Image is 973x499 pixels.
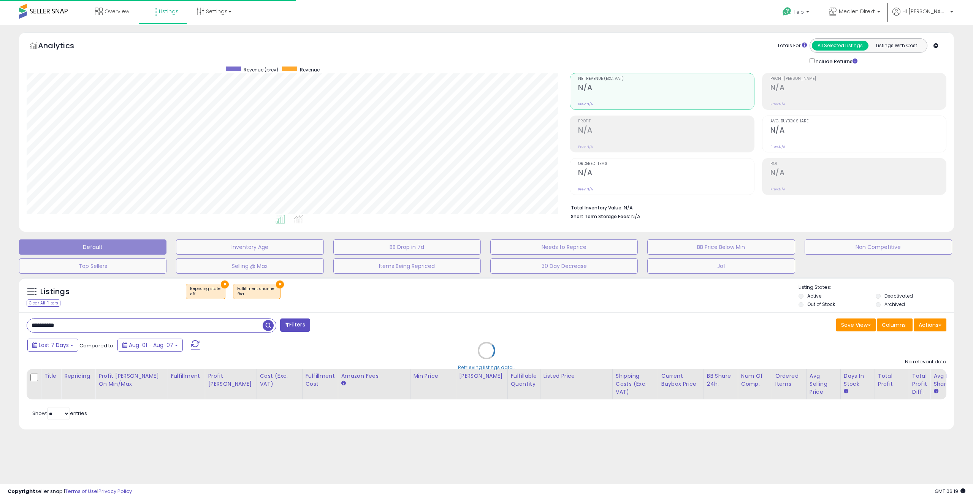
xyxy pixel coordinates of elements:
[571,203,941,212] li: N/A
[794,9,804,15] span: Help
[868,41,925,51] button: Listings With Cost
[578,187,593,192] small: Prev: N/A
[578,102,593,106] small: Prev: N/A
[770,144,785,149] small: Prev: N/A
[770,126,946,136] h2: N/A
[804,57,867,65] div: Include Returns
[300,67,320,73] span: Revenue
[805,239,952,255] button: Non Competitive
[770,83,946,93] h2: N/A
[578,126,754,136] h2: N/A
[782,7,792,16] i: Get Help
[578,83,754,93] h2: N/A
[490,239,638,255] button: Needs to Reprice
[776,1,817,25] a: Help
[19,239,166,255] button: Default
[490,258,638,274] button: 30 Day Decrease
[176,239,323,255] button: Inventory Age
[105,8,129,15] span: Overview
[571,213,630,220] b: Short Term Storage Fees:
[571,204,623,211] b: Total Inventory Value:
[902,8,948,15] span: Hi [PERSON_NAME]
[770,162,946,166] span: ROI
[777,42,807,49] div: Totals For
[578,119,754,124] span: Profit
[333,239,481,255] button: BB Drop in 7d
[631,213,640,220] span: N/A
[812,41,868,51] button: All Selected Listings
[770,168,946,179] h2: N/A
[176,258,323,274] button: Selling @ Max
[19,258,166,274] button: Top Sellers
[578,162,754,166] span: Ordered Items
[770,119,946,124] span: Avg. Buybox Share
[333,258,481,274] button: Items Being Repriced
[244,67,278,73] span: Revenue (prev)
[770,102,785,106] small: Prev: N/A
[458,364,515,371] div: Retrieving listings data..
[578,144,593,149] small: Prev: N/A
[647,258,795,274] button: Jo1
[647,239,795,255] button: BB Price Below Min
[770,187,785,192] small: Prev: N/A
[892,8,953,25] a: Hi [PERSON_NAME]
[38,40,89,53] h5: Analytics
[770,77,946,81] span: Profit [PERSON_NAME]
[578,168,754,179] h2: N/A
[839,8,875,15] span: Medien Direkt
[159,8,179,15] span: Listings
[578,77,754,81] span: Net Revenue (Exc. VAT)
